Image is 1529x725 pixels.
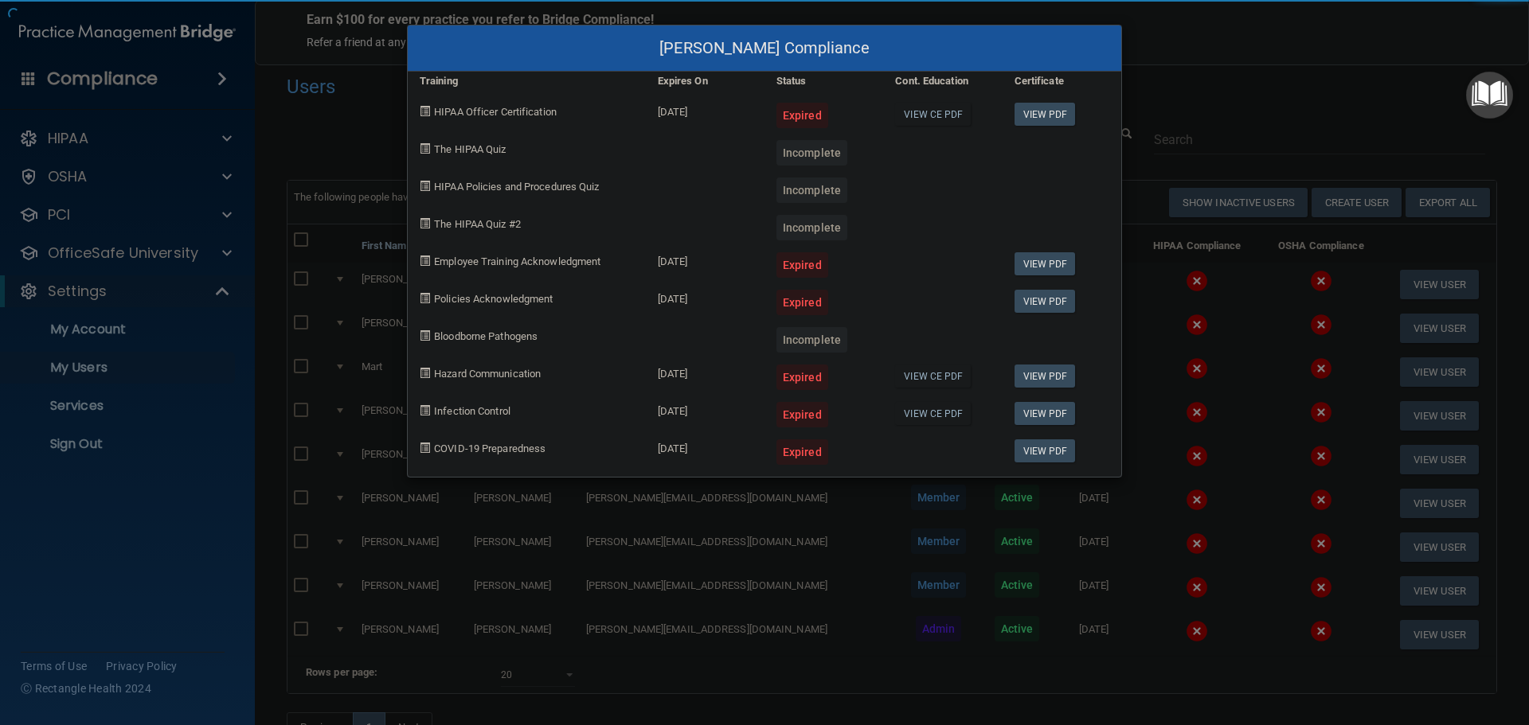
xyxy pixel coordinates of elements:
a: View PDF [1015,364,1076,388]
span: Policies Acknowledgment [434,293,553,305]
div: Expired [776,103,828,128]
span: Infection Control [434,405,510,417]
a: View PDF [1015,402,1076,425]
div: Incomplete [776,140,847,166]
div: Cont. Education [883,72,1002,91]
div: Status [764,72,883,91]
div: [DATE] [646,353,764,390]
div: Certificate [1003,72,1121,91]
div: Training [408,72,646,91]
div: Expired [776,290,828,315]
div: Incomplete [776,215,847,240]
div: Expired [776,364,828,390]
span: Employee Training Acknowledgment [434,255,600,267]
span: COVID-19 Preparedness [434,442,546,454]
div: Expired [776,252,828,278]
span: Bloodborne Pathogens [434,330,538,342]
a: View PDF [1015,252,1076,275]
div: [DATE] [646,427,764,465]
button: Open Resource Center [1466,72,1513,119]
div: Expired [776,439,828,465]
div: Incomplete [776,177,847,203]
span: HIPAA Policies and Procedures Quiz [434,181,599,193]
div: Incomplete [776,327,847,353]
a: View CE PDF [895,103,971,126]
span: Hazard Communication [434,368,541,380]
a: View PDF [1015,103,1076,126]
div: [DATE] [646,390,764,427]
div: Expired [776,402,828,427]
div: Expires On [646,72,764,91]
div: [DATE] [646,91,764,128]
a: View PDF [1015,439,1076,462]
a: View CE PDF [895,364,971,388]
span: The HIPAA Quiz #2 [434,218,521,230]
span: The HIPAA Quiz [434,143,506,155]
a: View CE PDF [895,402,971,425]
span: HIPAA Officer Certification [434,106,557,118]
div: [PERSON_NAME] Compliance [408,25,1121,72]
a: View PDF [1015,290,1076,313]
div: [DATE] [646,240,764,278]
div: [DATE] [646,278,764,315]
